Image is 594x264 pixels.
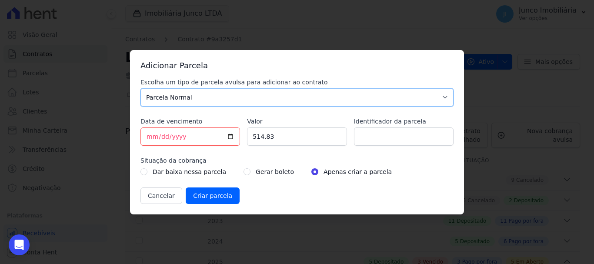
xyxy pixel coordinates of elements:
[247,117,347,126] label: Valor
[153,167,226,177] label: Dar baixa nessa parcela
[354,117,454,126] label: Identificador da parcela
[186,187,240,204] input: Criar parcela
[9,234,30,255] div: Open Intercom Messenger
[324,167,392,177] label: Apenas criar a parcela
[140,187,182,204] button: Cancelar
[140,78,454,87] label: Escolha um tipo de parcela avulsa para adicionar ao contrato
[140,156,454,165] label: Situação da cobrança
[256,167,294,177] label: Gerar boleto
[140,117,240,126] label: Data de vencimento
[140,60,454,71] h3: Adicionar Parcela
